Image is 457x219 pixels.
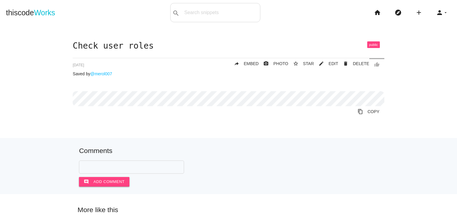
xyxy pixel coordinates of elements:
[358,106,363,117] i: content_copy
[353,61,369,66] span: DELETE
[314,58,338,69] a: mode_editEDIT
[34,8,55,17] span: Works
[328,61,338,66] span: EDIT
[303,61,314,66] span: STAR
[263,58,269,69] i: photo_camera
[395,3,402,22] i: explore
[374,3,381,22] i: home
[79,147,378,154] h5: Comments
[353,106,384,117] a: Copy to Clipboard
[229,58,259,69] a: replyEMBED
[68,206,388,214] h5: More like this
[343,58,348,69] i: delete
[319,58,324,69] i: mode_edit
[73,63,84,67] span: [DATE]
[273,61,288,66] span: PHOTO
[234,58,239,69] i: reply
[79,177,129,187] button: commentAdd comment
[244,61,259,66] span: EMBED
[181,6,260,19] input: Search snippets
[415,3,422,22] i: add
[171,3,181,22] button: search
[6,3,55,22] a: thiscodeWorks
[84,177,89,187] i: comment
[293,58,298,69] i: star_border
[288,58,314,69] button: star_borderSTAR
[172,4,180,23] i: search
[259,58,288,69] a: photo_cameraPHOTO
[73,41,384,51] h1: Check user roles
[338,58,369,69] a: Delete Post
[73,71,384,76] p: Saved by
[436,3,443,22] i: person
[90,71,112,76] a: @merol007
[443,3,448,22] i: arrow_drop_down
